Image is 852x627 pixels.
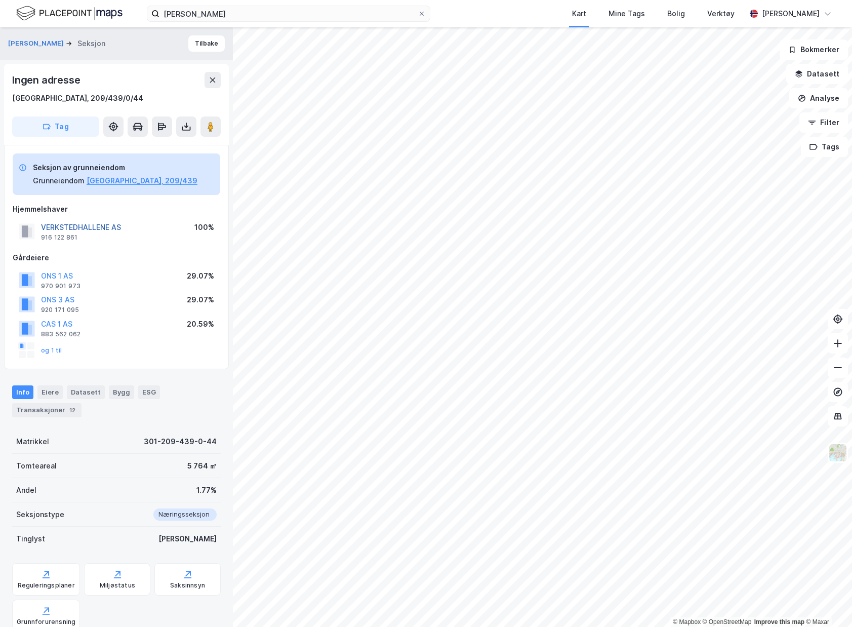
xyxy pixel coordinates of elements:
[194,221,214,233] div: 100%
[16,533,45,545] div: Tinglyst
[41,233,77,242] div: 916 122 861
[8,38,66,49] button: [PERSON_NAME]
[144,436,217,448] div: 301-209-439-0-44
[673,618,701,625] a: Mapbox
[196,484,217,496] div: 1.77%
[158,533,217,545] div: [PERSON_NAME]
[12,92,143,104] div: [GEOGRAPHIC_DATA], 209/439/0/44
[100,581,135,590] div: Miljøstatus
[41,330,80,338] div: 883 562 062
[16,508,64,521] div: Seksjonstype
[799,112,848,133] button: Filter
[17,618,75,626] div: Grunnforurensning
[16,5,123,22] img: logo.f888ab2527a4732fd821a326f86c7f29.svg
[170,581,205,590] div: Saksinnsyn
[608,8,645,20] div: Mine Tags
[18,581,75,590] div: Reguleringsplaner
[754,618,804,625] a: Improve this map
[703,618,752,625] a: OpenStreetMap
[188,35,225,52] button: Tilbake
[16,436,49,448] div: Matrikkel
[801,578,852,627] iframe: Chat Widget
[87,175,197,187] button: [GEOGRAPHIC_DATA], 209/439
[828,443,847,462] img: Z
[41,282,80,290] div: 970 901 973
[762,8,820,20] div: [PERSON_NAME]
[159,6,418,21] input: Søk på adresse, matrikkel, gårdeiere, leietakere eller personer
[187,294,214,306] div: 29.07%
[789,88,848,108] button: Analyse
[109,385,134,399] div: Bygg
[786,64,848,84] button: Datasett
[187,318,214,330] div: 20.59%
[16,484,36,496] div: Andel
[16,460,57,472] div: Tomteareal
[33,162,197,174] div: Seksjon av grunneiendom
[12,385,33,399] div: Info
[41,306,79,314] div: 920 171 095
[572,8,586,20] div: Kart
[12,116,99,137] button: Tag
[801,137,848,157] button: Tags
[187,270,214,282] div: 29.07%
[13,252,220,264] div: Gårdeiere
[13,203,220,215] div: Hjemmelshaver
[187,460,217,472] div: 5 764 ㎡
[67,405,77,415] div: 12
[33,175,85,187] div: Grunneiendom
[77,37,105,50] div: Seksjon
[780,40,848,60] button: Bokmerker
[12,403,82,417] div: Transaksjoner
[138,385,160,399] div: ESG
[37,385,63,399] div: Eiere
[12,72,82,88] div: Ingen adresse
[67,385,105,399] div: Datasett
[707,8,735,20] div: Verktøy
[667,8,685,20] div: Bolig
[801,578,852,627] div: Kontrollprogram for chat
